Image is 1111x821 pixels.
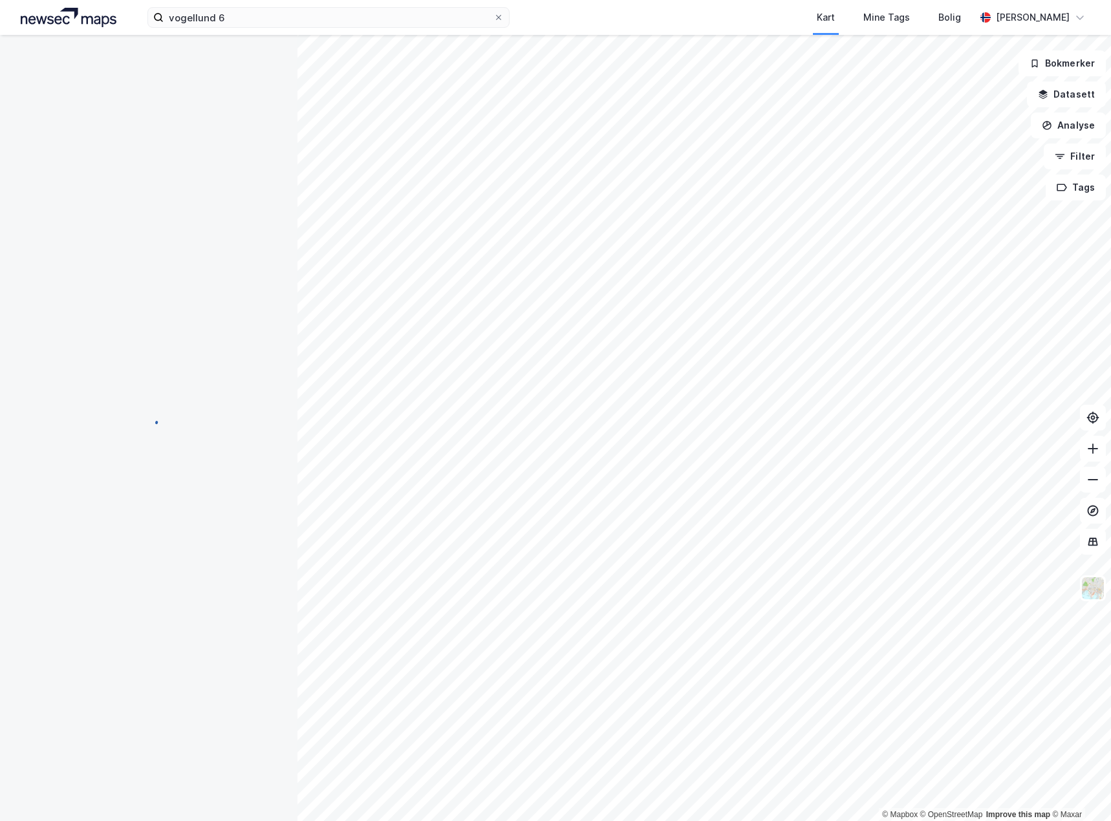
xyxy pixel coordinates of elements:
a: Mapbox [882,810,918,819]
a: Improve this map [986,810,1050,819]
div: Kart [817,10,835,25]
a: OpenStreetMap [920,810,983,819]
button: Bokmerker [1019,50,1106,76]
img: spinner.a6d8c91a73a9ac5275cf975e30b51cfb.svg [138,410,159,431]
button: Filter [1044,144,1106,169]
div: Kontrollprogram for chat [1046,759,1111,821]
div: Bolig [938,10,961,25]
button: Datasett [1027,81,1106,107]
div: [PERSON_NAME] [996,10,1070,25]
button: Tags [1046,175,1106,200]
div: Mine Tags [863,10,910,25]
iframe: Chat Widget [1046,759,1111,821]
button: Analyse [1031,112,1106,138]
img: Z [1081,576,1105,601]
img: logo.a4113a55bc3d86da70a041830d287a7e.svg [21,8,116,27]
input: Søk på adresse, matrikkel, gårdeiere, leietakere eller personer [164,8,493,27]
